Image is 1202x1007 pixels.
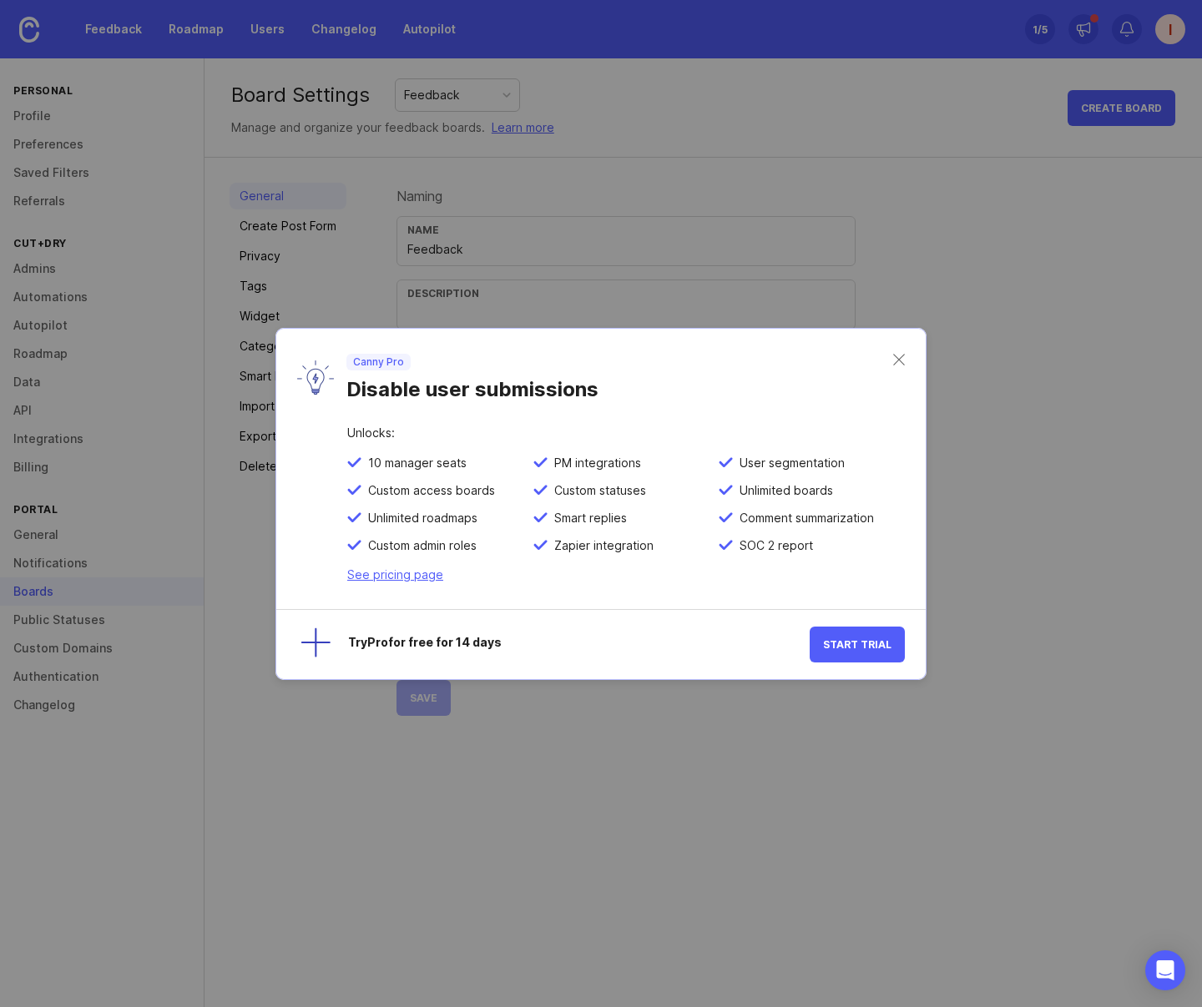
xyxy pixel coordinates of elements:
div: Try Pro for free for 14 days [348,637,810,652]
span: Zapier integration [548,538,654,553]
div: Unlocks: [347,427,905,456]
span: PM integrations [548,456,641,471]
img: lyW0TRAiArAAAAAASUVORK5CYII= [297,360,334,395]
span: Unlimited boards [733,483,833,498]
span: Custom access boards [361,483,495,498]
div: Open Intercom Messenger [1145,950,1185,990]
span: Custom statuses [548,483,646,498]
span: User segmentation [733,456,845,471]
span: Smart replies [548,511,627,526]
p: Canny Pro [353,355,404,369]
div: Disable user submissions [346,370,893,402]
span: Unlimited roadmaps [361,511,477,526]
span: Custom admin roles [361,538,477,553]
span: SOC 2 report [733,538,813,553]
span: Start Trial [823,638,891,651]
span: 10 manager seats [361,456,467,471]
button: Start Trial [810,627,905,662]
span: Comment summarization [733,511,874,526]
a: See pricing page [347,567,443,582]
